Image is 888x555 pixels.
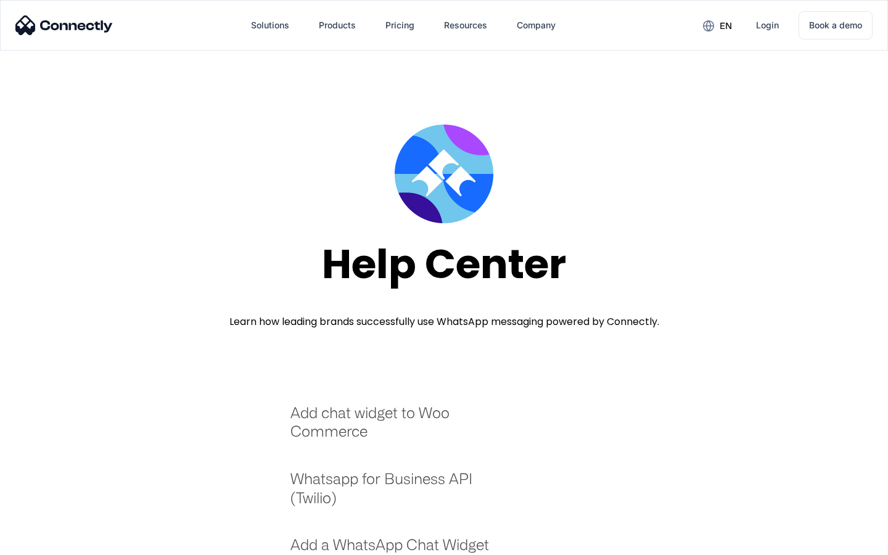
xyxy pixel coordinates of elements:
[756,17,779,34] div: Login
[290,403,506,453] a: Add chat widget to Woo Commerce
[229,314,659,329] div: Learn how leading brands successfully use WhatsApp messaging powered by Connectly.
[746,10,789,40] a: Login
[290,469,506,519] a: Whatsapp for Business API (Twilio)
[517,17,556,34] div: Company
[15,15,113,35] img: Connectly Logo
[251,17,289,34] div: Solutions
[444,17,487,34] div: Resources
[319,17,356,34] div: Products
[322,242,566,287] div: Help Center
[799,11,873,39] a: Book a demo
[385,17,414,34] div: Pricing
[12,533,74,551] aside: Language selected: English
[720,17,732,35] div: en
[376,10,424,40] a: Pricing
[25,533,74,551] ul: Language list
